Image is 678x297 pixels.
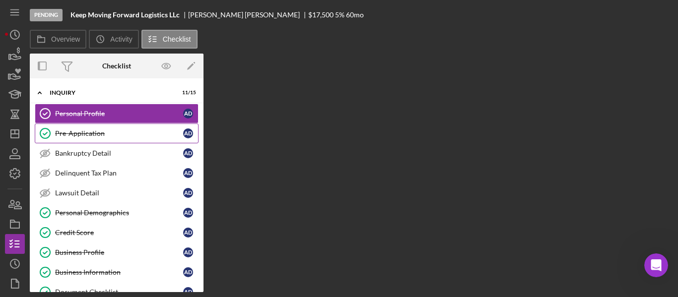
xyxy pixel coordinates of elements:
div: 11 / 15 [178,90,196,96]
div: Lawsuit Detail [55,189,183,197]
div: Pending [30,9,63,21]
a: Business ProfileAD [35,242,199,262]
a: Bankruptcy DetailAD [35,143,199,163]
div: A D [183,148,193,158]
iframe: Intercom live chat [644,253,668,277]
div: Inquiry [50,90,171,96]
a: Credit ScoreAD [35,223,199,242]
b: Keep Moving Forward Logistics LLc [70,11,180,19]
div: Personal Profile [55,110,183,118]
button: Overview [30,30,86,49]
div: Business Information [55,268,183,276]
label: Activity [110,35,132,43]
div: Document Checklist [55,288,183,296]
label: Overview [51,35,80,43]
a: Lawsuit DetailAD [35,183,199,203]
button: Checklist [141,30,198,49]
div: A D [183,287,193,297]
button: Activity [89,30,138,49]
div: Bankruptcy Detail [55,149,183,157]
div: 5 % [335,11,344,19]
a: Personal ProfileAD [35,104,199,123]
div: A D [183,228,193,238]
div: A D [183,109,193,119]
div: A D [183,128,193,138]
div: A D [183,188,193,198]
a: Delinquent Tax PlanAD [35,163,199,183]
div: A D [183,267,193,277]
div: A D [183,168,193,178]
div: Business Profile [55,248,183,256]
div: Delinquent Tax Plan [55,169,183,177]
a: Business InformationAD [35,262,199,282]
label: Checklist [163,35,191,43]
div: Personal Demographics [55,209,183,217]
div: Checklist [102,62,131,70]
div: [PERSON_NAME] [PERSON_NAME] [188,11,308,19]
div: $17,500 [308,11,334,19]
a: Pre-ApplicationAD [35,123,199,143]
div: Credit Score [55,229,183,237]
div: A D [183,247,193,257]
div: 60 mo [346,11,364,19]
div: Pre-Application [55,129,183,137]
a: Personal DemographicsAD [35,203,199,223]
div: A D [183,208,193,218]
